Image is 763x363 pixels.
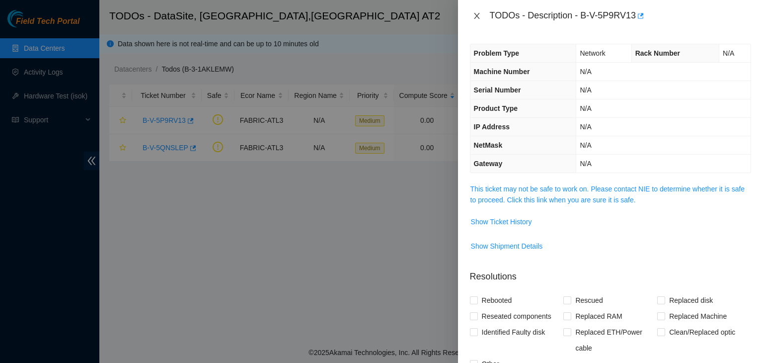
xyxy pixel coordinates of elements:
[470,238,543,254] button: Show Shipment Details
[571,308,626,324] span: Replaced RAM
[474,141,503,149] span: NetMask
[580,160,591,168] span: N/A
[474,68,530,76] span: Machine Number
[474,49,520,57] span: Problem Type
[470,11,484,21] button: Close
[571,324,657,356] span: Replaced ETH/Power cable
[478,324,549,340] span: Identified Faulty disk
[490,8,751,24] div: TODOs - Description - B-V-5P9RV13
[665,292,717,308] span: Replaced disk
[470,185,745,204] a: This ticket may not be safe to work on. Please contact NIE to determine whether it is safe to pro...
[580,123,591,131] span: N/A
[665,324,739,340] span: Clean/Replaced optic
[474,123,510,131] span: IP Address
[580,104,591,112] span: N/A
[571,292,607,308] span: Rescued
[474,86,521,94] span: Serial Number
[580,141,591,149] span: N/A
[471,241,543,252] span: Show Shipment Details
[665,308,731,324] span: Replaced Machine
[580,86,591,94] span: N/A
[635,49,680,57] span: Rack Number
[478,292,516,308] span: Rebooted
[580,49,605,57] span: Network
[474,104,518,112] span: Product Type
[473,12,481,20] span: close
[474,160,503,168] span: Gateway
[580,68,591,76] span: N/A
[478,308,555,324] span: Reseated components
[470,262,751,283] p: Resolutions
[723,49,734,57] span: N/A
[470,214,533,230] button: Show Ticket History
[471,216,532,227] span: Show Ticket History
